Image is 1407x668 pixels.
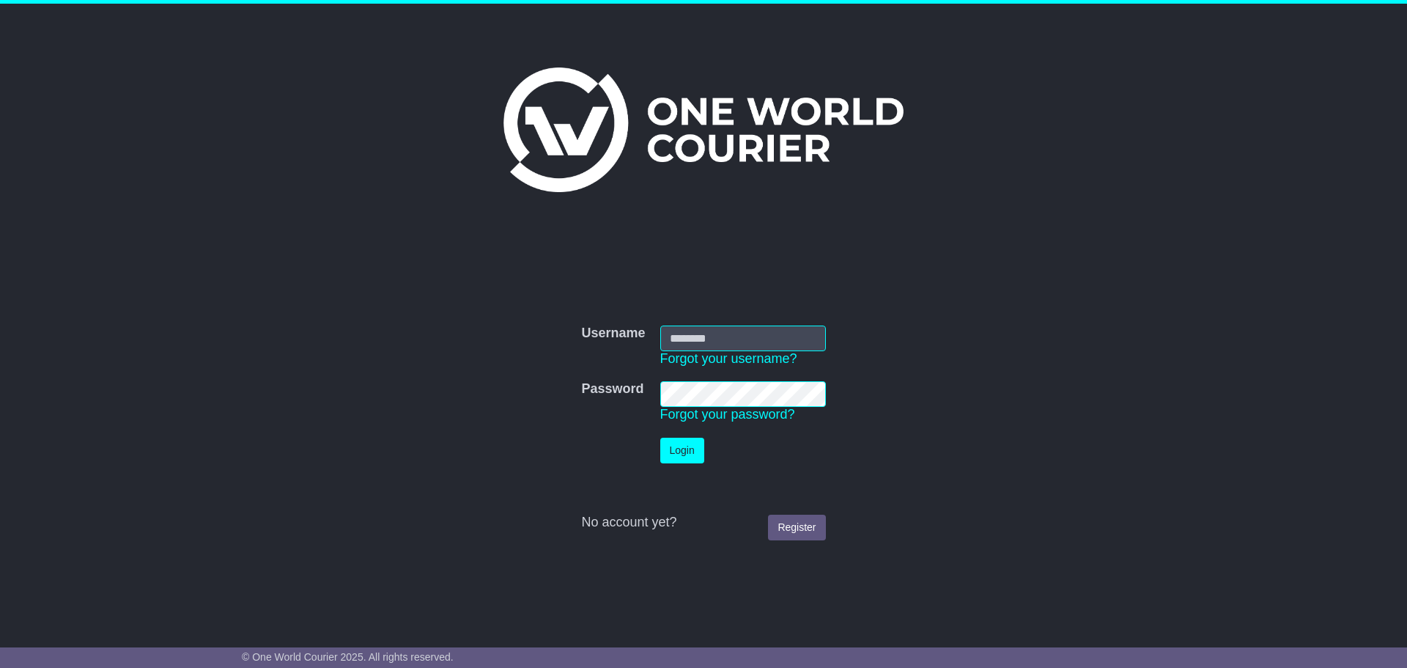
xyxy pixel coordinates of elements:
div: No account yet? [581,515,825,531]
a: Forgot your password? [660,407,795,422]
label: Password [581,381,643,397]
span: © One World Courier 2025. All rights reserved. [242,651,454,663]
a: Register [768,515,825,540]
label: Username [581,326,645,342]
a: Forgot your username? [660,351,797,366]
img: One World [503,67,904,192]
button: Login [660,438,704,463]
